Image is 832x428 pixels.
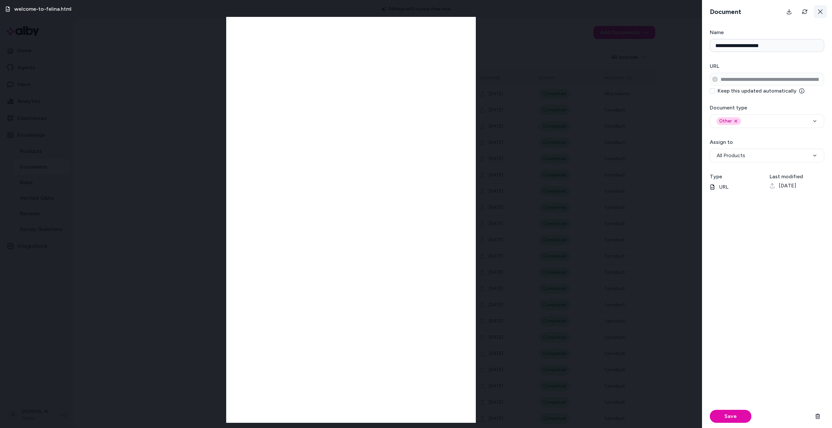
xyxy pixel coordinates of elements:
div: Other [717,117,741,125]
span: [DATE] [779,182,796,190]
h3: welcome-to-felina.html [14,5,71,13]
span: All Products [717,152,745,159]
h3: URL [710,62,824,70]
button: Save [710,410,751,423]
button: Refresh [798,5,811,18]
button: OtherRemove other option [710,114,824,128]
h3: Document type [710,104,824,112]
label: Keep this updated automatically [718,88,804,94]
h3: Last modified [770,173,824,181]
label: Assign to [710,139,733,145]
button: Remove other option [733,119,738,124]
h3: Document [707,7,744,16]
h3: Name [710,29,824,36]
p: URL [710,183,764,191]
h3: Type [710,173,764,181]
